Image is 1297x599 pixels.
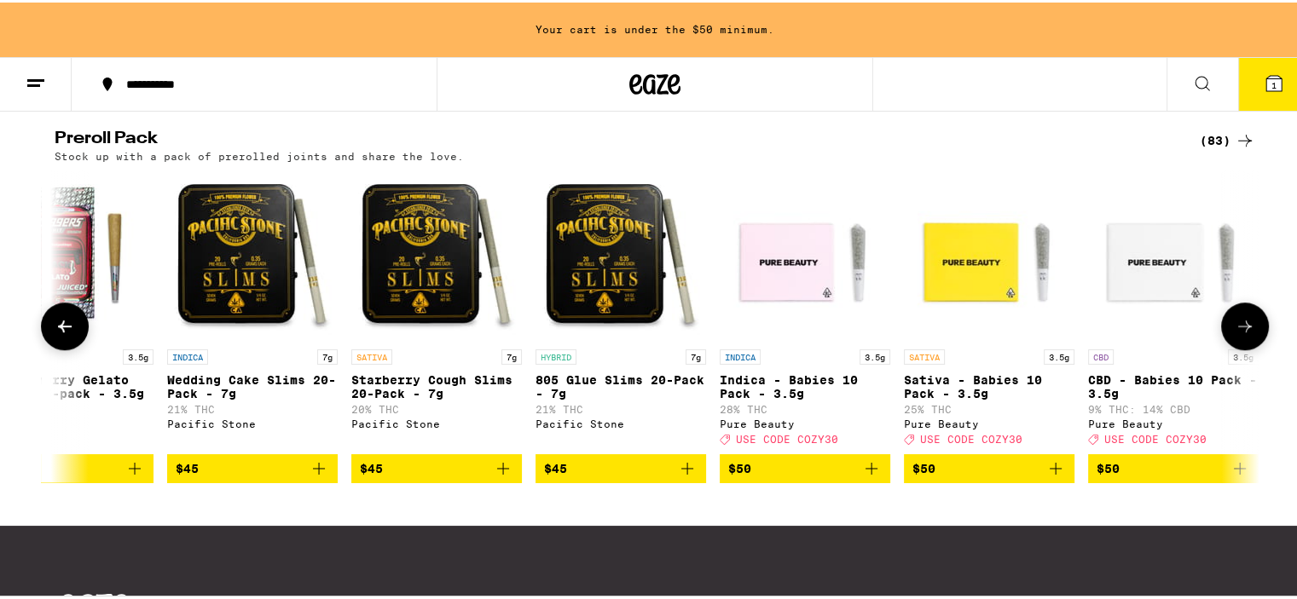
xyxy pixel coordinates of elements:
span: $45 [176,459,199,473]
span: Hi. Need any help? [10,12,123,26]
p: 7g [317,347,338,362]
p: CBD - Babies 10 Pack - 3.5g [1088,371,1259,398]
p: Stock up with a pack of prerolled joints and share the love. [55,148,464,159]
p: SATIVA [351,347,392,362]
img: Pacific Stone - 805 Glue Slims 20-Pack - 7g [536,168,706,338]
p: 805 Glue Slims 20-Pack - 7g [536,371,706,398]
p: HYBRID [536,347,576,362]
a: (83) [1200,128,1255,148]
img: Pacific Stone - Starberry Cough Slims 20-Pack - 7g [351,168,522,338]
a: Open page for 805 Glue Slims 20-Pack - 7g from Pacific Stone [536,168,706,451]
p: INDICA [167,347,208,362]
p: 28% THC [720,401,890,412]
div: Pacific Stone [536,416,706,427]
div: Pure Beauty [904,416,1074,427]
p: SATIVA [904,347,945,362]
button: Add to bag [720,452,890,481]
a: Open page for CBD - Babies 10 Pack - 3.5g from Pure Beauty [1088,168,1259,451]
p: CBD [1088,347,1114,362]
span: $50 [728,459,751,473]
a: Open page for Starberry Cough Slims 20-Pack - 7g from Pacific Stone [351,168,522,451]
span: 1 [1271,78,1277,88]
img: Pacific Stone - Wedding Cake Slims 20-Pack - 7g [167,168,338,338]
p: Starberry Cough Slims 20-Pack - 7g [351,371,522,398]
a: Open page for Sativa - Babies 10 Pack - 3.5g from Pure Beauty [904,168,1074,451]
p: 9% THC: 14% CBD [1088,401,1259,412]
span: USE CODE COZY30 [736,432,838,443]
a: Open page for Wedding Cake Slims 20-Pack - 7g from Pacific Stone [167,168,338,451]
p: 7g [501,347,522,362]
h2: Preroll Pack [55,128,1172,148]
img: Pure Beauty - Sativa - Babies 10 Pack - 3.5g [904,168,1074,338]
span: $45 [544,459,567,473]
p: Wedding Cake Slims 20-Pack - 7g [167,371,338,398]
button: Add to bag [167,452,338,481]
p: Indica - Babies 10 Pack - 3.5g [720,371,890,398]
img: Pure Beauty - CBD - Babies 10 Pack - 3.5g [1088,168,1259,338]
button: Add to bag [536,452,706,481]
p: Sativa - Babies 10 Pack - 3.5g [904,371,1074,398]
div: Pure Beauty [1088,416,1259,427]
p: 21% THC [536,401,706,412]
div: Pacific Stone [167,416,338,427]
p: 20% THC [351,401,522,412]
div: Pacific Stone [351,416,522,427]
a: Open page for Indica - Babies 10 Pack - 3.5g from Pure Beauty [720,168,890,451]
button: Add to bag [351,452,522,481]
span: USE CODE COZY30 [1104,432,1207,443]
p: 3.5g [1044,347,1074,362]
p: 3.5g [123,347,153,362]
span: $50 [912,459,935,473]
p: INDICA [720,347,761,362]
p: 3.5g [860,347,890,362]
button: Add to bag [1088,452,1259,481]
div: Pure Beauty [720,416,890,427]
span: $50 [1097,459,1120,473]
span: USE CODE COZY30 [920,432,1022,443]
p: 3.5g [1228,347,1259,362]
p: 7g [686,347,706,362]
button: Add to bag [904,452,1074,481]
img: Pure Beauty - Indica - Babies 10 Pack - 3.5g [720,168,890,338]
p: 25% THC [904,401,1074,412]
p: 21% THC [167,401,338,412]
span: $45 [360,459,383,473]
